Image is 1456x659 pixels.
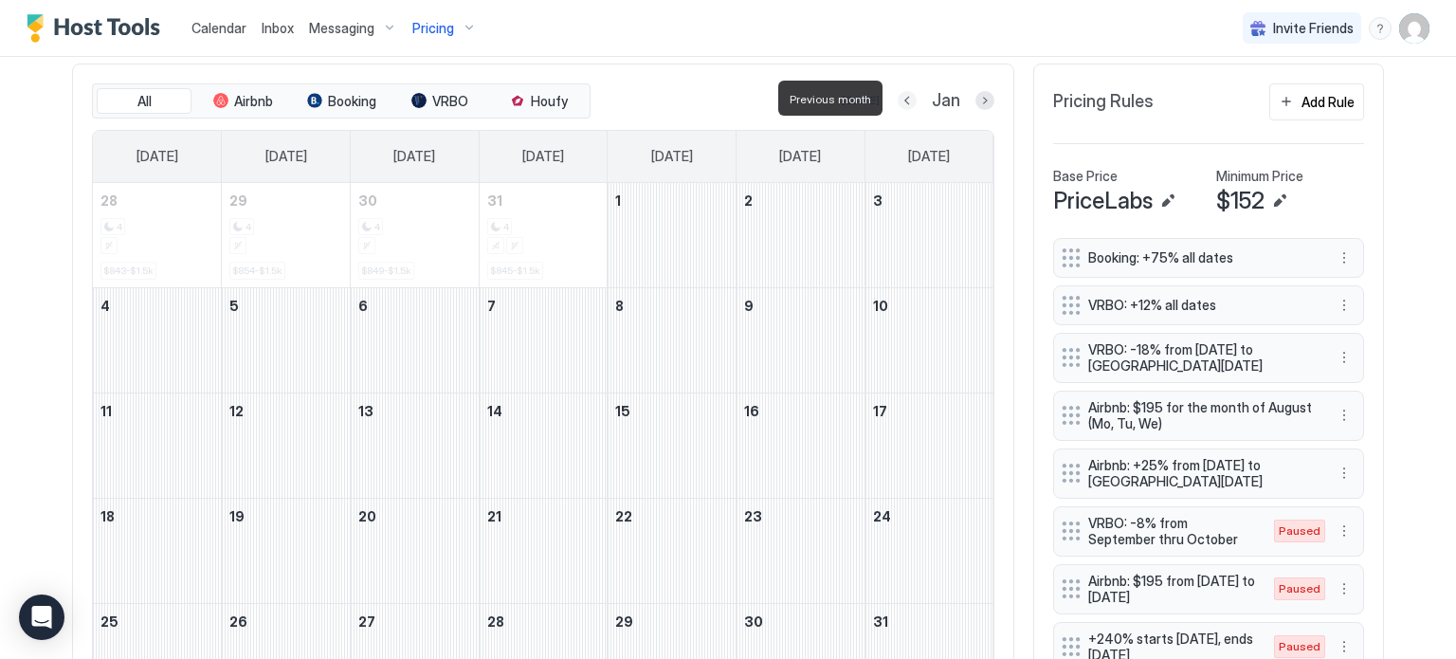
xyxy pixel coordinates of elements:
div: menu [1369,17,1392,40]
span: 18 [100,508,115,524]
div: tab-group [92,83,591,119]
span: Airbnb [234,93,273,110]
button: More options [1333,577,1356,600]
span: 24 [873,508,891,524]
td: January 9, 2026 [737,287,865,393]
a: January 5, 2026 [222,288,350,323]
div: menu [1333,404,1356,427]
a: January 17, 2026 [865,394,993,429]
td: January 8, 2026 [608,287,737,393]
a: January 13, 2026 [351,394,479,429]
button: Edit [1268,190,1291,212]
span: 6 [358,298,368,314]
span: VRBO: -8% from September thru October [1088,515,1255,548]
button: All [97,88,191,115]
a: January 3, 2026 [865,183,993,218]
span: [DATE] [522,148,564,165]
td: January 19, 2026 [222,498,351,603]
button: More options [1333,247,1356,269]
a: January 15, 2026 [608,394,736,429]
td: January 23, 2026 [737,498,865,603]
button: VRBO [392,88,487,115]
button: More options [1333,346,1356,369]
button: More options [1333,635,1356,658]
a: Saturday [889,131,969,182]
div: Add Rule [1301,92,1355,112]
a: Calendar [191,18,246,38]
a: January 22, 2026 [608,499,736,534]
span: 10 [873,298,888,314]
span: [DATE] [393,148,435,165]
td: January 17, 2026 [864,393,993,498]
td: December 30, 2025 [350,183,479,288]
a: January 31, 2026 [865,604,993,639]
span: Calendar [191,20,246,36]
span: Paused [1279,580,1320,597]
span: 17 [873,403,887,419]
span: VRBO: +12% all dates [1088,297,1314,314]
span: Booking: +75% all dates [1088,249,1314,266]
span: Airbnb: $195 from [DATE] to [DATE] [1088,573,1255,606]
div: menu [1333,462,1356,485]
span: VRBO [432,93,468,110]
a: January 20, 2026 [351,499,479,534]
span: 26 [229,613,247,630]
td: January 11, 2026 [93,393,222,498]
span: [DATE] [265,148,307,165]
span: PriceLabs [1053,187,1153,215]
span: 3 [873,192,883,209]
a: Monday [246,131,326,182]
a: January 8, 2026 [608,288,736,323]
a: January 23, 2026 [737,499,864,534]
span: 1 [615,192,621,209]
td: January 4, 2026 [93,287,222,393]
button: Edit [1156,190,1179,212]
span: 11 [100,403,112,419]
button: More options [1333,462,1356,485]
a: December 28, 2025 [93,183,221,218]
a: Friday [760,131,840,182]
span: [DATE] [908,148,950,165]
span: 28 [100,192,118,209]
span: Messaging [309,20,374,37]
span: Pricing Rules [1053,91,1154,113]
span: Minimum Price [1216,168,1303,185]
span: Paused [1279,638,1320,655]
td: January 3, 2026 [864,183,993,288]
button: Airbnb [195,88,290,115]
span: 31 [873,613,888,630]
a: January 18, 2026 [93,499,221,534]
span: All [137,93,152,110]
a: January 21, 2026 [480,499,608,534]
span: 12 [229,403,244,419]
button: More options [1333,294,1356,317]
span: 30 [744,613,763,630]
div: Open Intercom Messenger [19,595,64,640]
span: 16 [744,403,759,419]
span: Previous month [790,92,871,106]
span: Airbnb: $195 for the month of August (Mo, Tu, We) [1088,399,1314,432]
td: January 2, 2026 [737,183,865,288]
span: 15 [615,403,630,419]
span: Paused [1279,522,1320,540]
span: Base Price [1053,168,1118,185]
button: More options [1333,404,1356,427]
a: January 2, 2026 [737,183,864,218]
div: menu [1333,520,1356,542]
div: menu [1333,294,1356,317]
a: January 24, 2026 [865,499,993,534]
span: Jan [932,90,960,112]
a: January 11, 2026 [93,394,221,429]
a: Thursday [632,131,712,182]
span: 5 [229,298,239,314]
a: January 9, 2026 [737,288,864,323]
a: January 7, 2026 [480,288,608,323]
a: January 29, 2026 [608,604,736,639]
a: January 12, 2026 [222,394,350,429]
span: 22 [615,508,632,524]
td: December 28, 2025 [93,183,222,288]
span: Pricing [412,20,454,37]
a: Wednesday [503,131,583,182]
button: Houfy [491,88,586,115]
span: 4 [100,298,110,314]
